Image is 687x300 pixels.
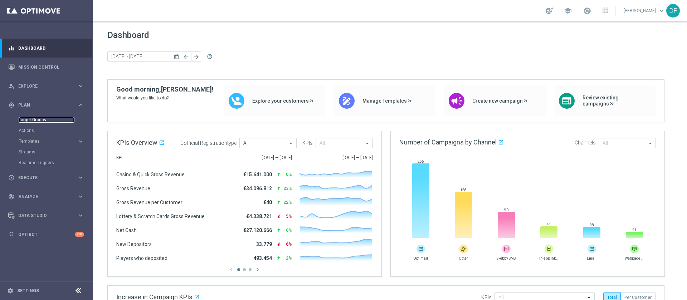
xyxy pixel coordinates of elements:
a: Realtime Triggers [19,160,74,166]
button: gps_fixed Plan keyboard_arrow_right [8,102,84,108]
span: Execute [18,176,77,180]
i: keyboard_arrow_right [77,83,84,89]
a: Optibot [18,225,75,244]
div: +10 [75,232,84,237]
div: Data Studio [8,212,77,219]
div: Mission Control [8,58,84,77]
button: Data Studio keyboard_arrow_right [8,213,84,218]
button: play_circle_outline Execute keyboard_arrow_right [8,175,84,181]
a: Dashboard [18,39,84,58]
div: Execute [8,174,77,181]
a: Streams [19,149,74,155]
i: keyboard_arrow_right [77,102,84,108]
div: Explore [8,83,77,89]
button: lightbulb Optibot +10 [8,232,84,237]
button: Mission Control [8,64,84,70]
span: Plan [18,103,77,107]
div: DF [666,4,680,18]
div: Streams [19,147,92,157]
i: equalizer [8,45,15,51]
button: track_changes Analyze keyboard_arrow_right [8,194,84,200]
a: Mission Control [18,58,84,77]
a: Settings [17,289,39,293]
div: Templates [19,136,92,147]
div: Analyze [8,193,77,200]
i: play_circle_outline [8,174,15,181]
i: lightbulb [8,231,15,238]
span: Analyze [18,195,77,199]
i: keyboard_arrow_right [77,193,84,200]
a: Actions [19,128,74,133]
div: Templates [19,139,77,143]
a: Target Groups [19,117,74,123]
span: Data Studio [18,213,77,218]
div: Optibot [8,225,84,244]
i: keyboard_arrow_right [77,212,84,219]
i: keyboard_arrow_right [77,174,84,181]
div: Plan [8,102,77,108]
i: track_changes [8,193,15,200]
span: Templates [19,139,70,143]
div: Target Groups [19,114,92,125]
a: [PERSON_NAME]keyboard_arrow_down [623,5,666,16]
span: keyboard_arrow_down [658,7,666,15]
span: Explore [18,84,77,88]
div: Realtime Triggers [19,157,92,168]
i: person_search [8,83,15,89]
button: equalizer Dashboard [8,45,84,51]
button: Templates keyboard_arrow_right [19,138,84,144]
div: Actions [19,125,92,136]
i: keyboard_arrow_right [77,138,84,145]
span: school [564,7,572,15]
i: gps_fixed [8,102,15,108]
i: settings [7,287,14,294]
button: person_search Explore keyboard_arrow_right [8,83,84,89]
div: Dashboard [8,39,84,58]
